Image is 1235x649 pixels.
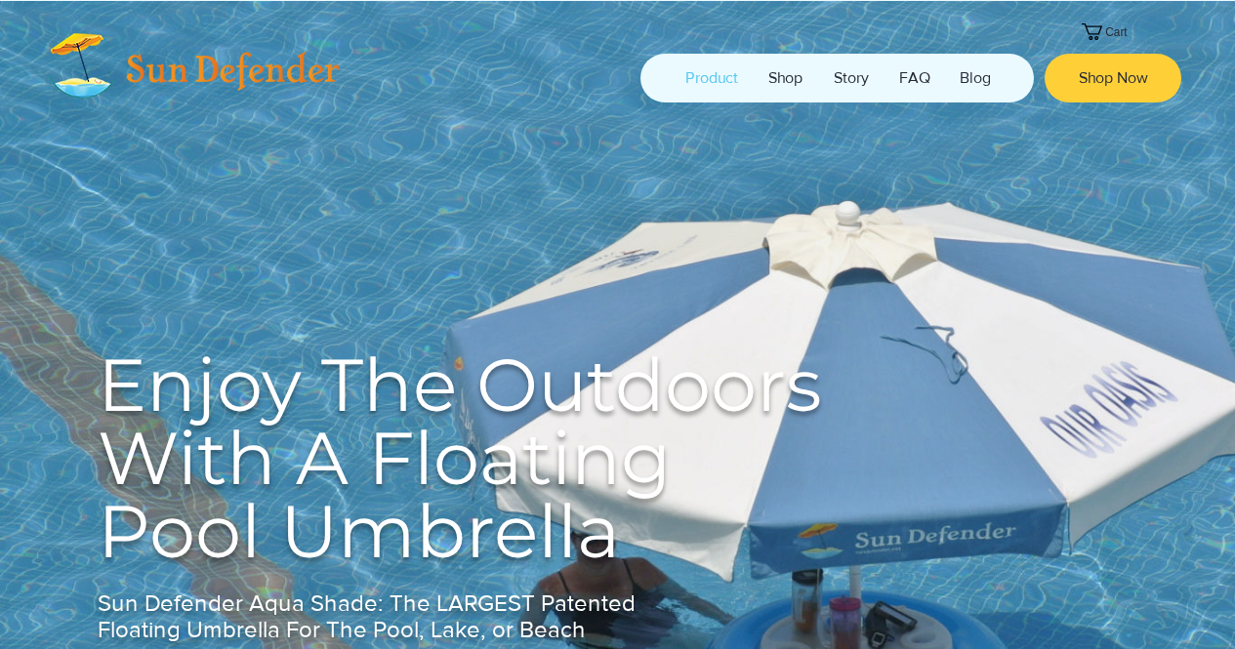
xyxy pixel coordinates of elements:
[1045,54,1181,102] a: Shop Now
[676,54,748,102] p: Product
[944,54,1006,102] a: Blog
[30,23,342,107] img: Sun_Defender.png
[889,54,940,102] p: FAQ
[759,54,812,102] p: Shop
[670,54,753,102] a: Product
[1105,25,1128,39] text: Cart
[1082,23,1144,40] a: Cart
[640,54,1034,102] nav: Site
[824,54,879,102] p: Story
[98,589,636,642] span: Sun Defender Aqua Shade: The LARGEST Patented Floating Umbrella For The Pool, Lake, or Beach
[818,54,884,102] a: Story
[1079,67,1148,89] span: Shop Now
[98,340,822,576] span: Enjoy The Outdoors With A Floating Pool Umbrella
[753,54,818,102] a: Shop
[950,54,1001,102] p: Blog
[884,54,944,102] a: FAQ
